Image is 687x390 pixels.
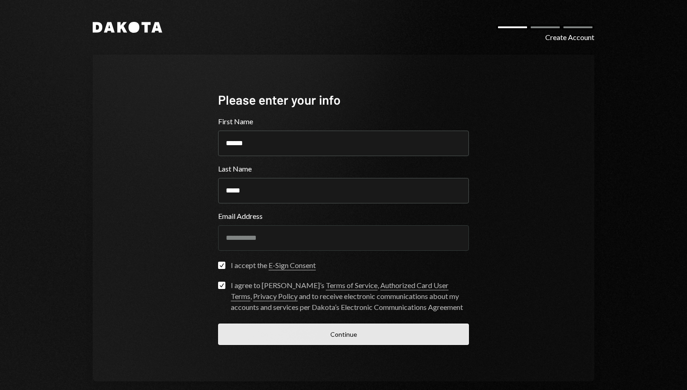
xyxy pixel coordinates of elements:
[218,163,469,174] label: Last Name
[545,32,594,43] div: Create Account
[218,211,469,222] label: Email Address
[269,261,316,270] a: E-Sign Consent
[218,324,469,345] button: Continue
[326,281,378,290] a: Terms of Service
[231,281,448,301] a: Authorized Card User Terms
[253,292,298,301] a: Privacy Policy
[218,282,225,289] button: I agree to [PERSON_NAME]’s Terms of Service, Authorized Card User Terms, Privacy Policy and to re...
[218,91,469,109] div: Please enter your info
[231,280,469,313] div: I agree to [PERSON_NAME]’s , , and to receive electronic communications about my accounts and ser...
[218,262,225,269] button: I accept the E-Sign Consent
[231,260,316,271] div: I accept the
[218,116,469,127] label: First Name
